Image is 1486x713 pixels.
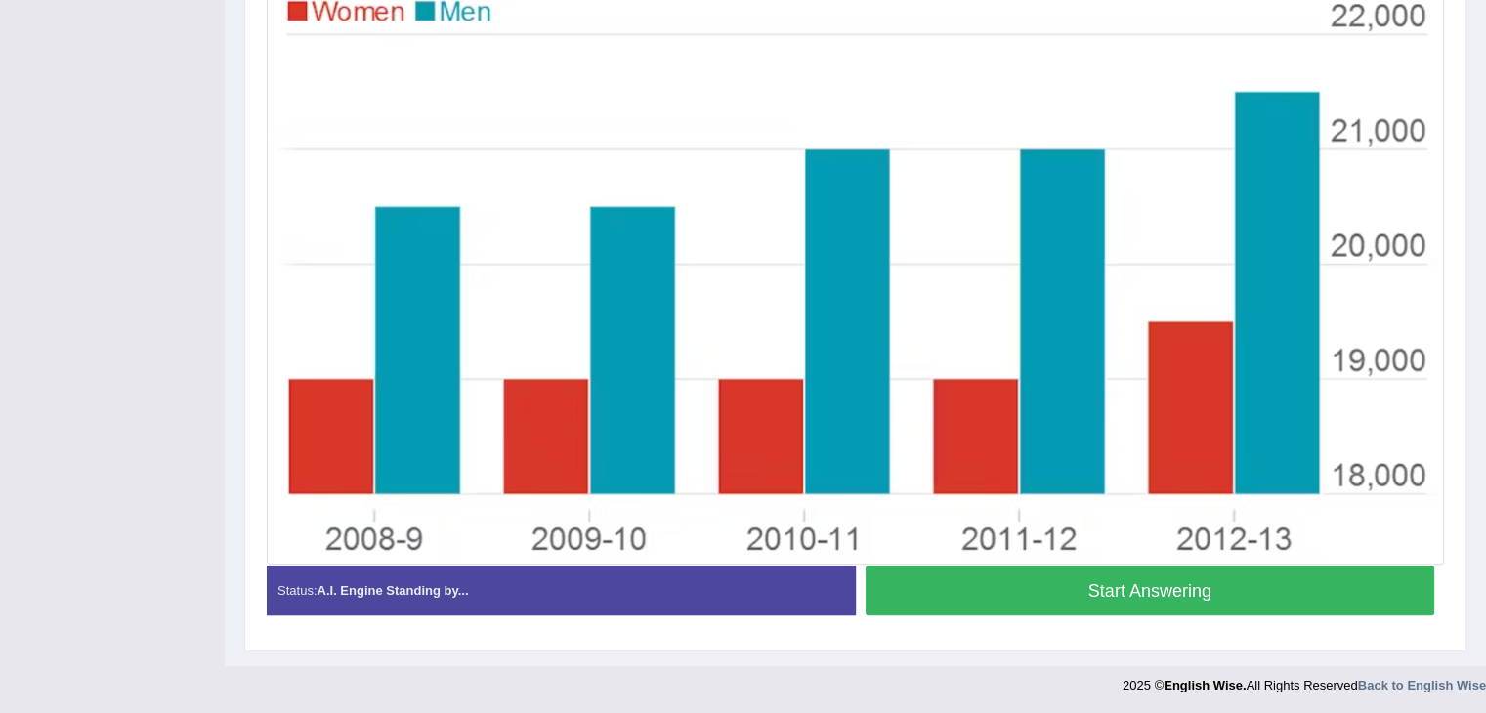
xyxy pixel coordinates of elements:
[866,566,1435,615] button: Start Answering
[1123,666,1486,694] div: 2025 © All Rights Reserved
[1164,678,1246,692] strong: English Wise.
[317,583,468,598] strong: A.I. Engine Standing by...
[1358,678,1486,692] a: Back to English Wise
[267,566,856,615] div: Status:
